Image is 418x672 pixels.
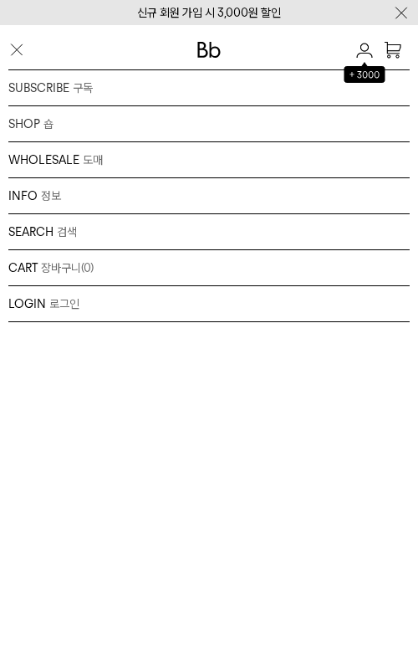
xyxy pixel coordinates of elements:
[49,295,79,312] p: 로그인
[197,42,221,58] img: 로고
[8,250,410,286] a: CART 장바구니 (0)
[57,223,77,240] p: 검색
[8,286,410,322] a: LOGIN 로그인
[8,223,54,240] p: SEARCH
[137,6,281,19] a: 신규 회원 가입 시 3,000원 할인
[41,259,81,276] p: 장바구니
[81,259,94,276] p: (0)
[8,295,46,312] p: LOGIN
[8,259,38,276] p: CART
